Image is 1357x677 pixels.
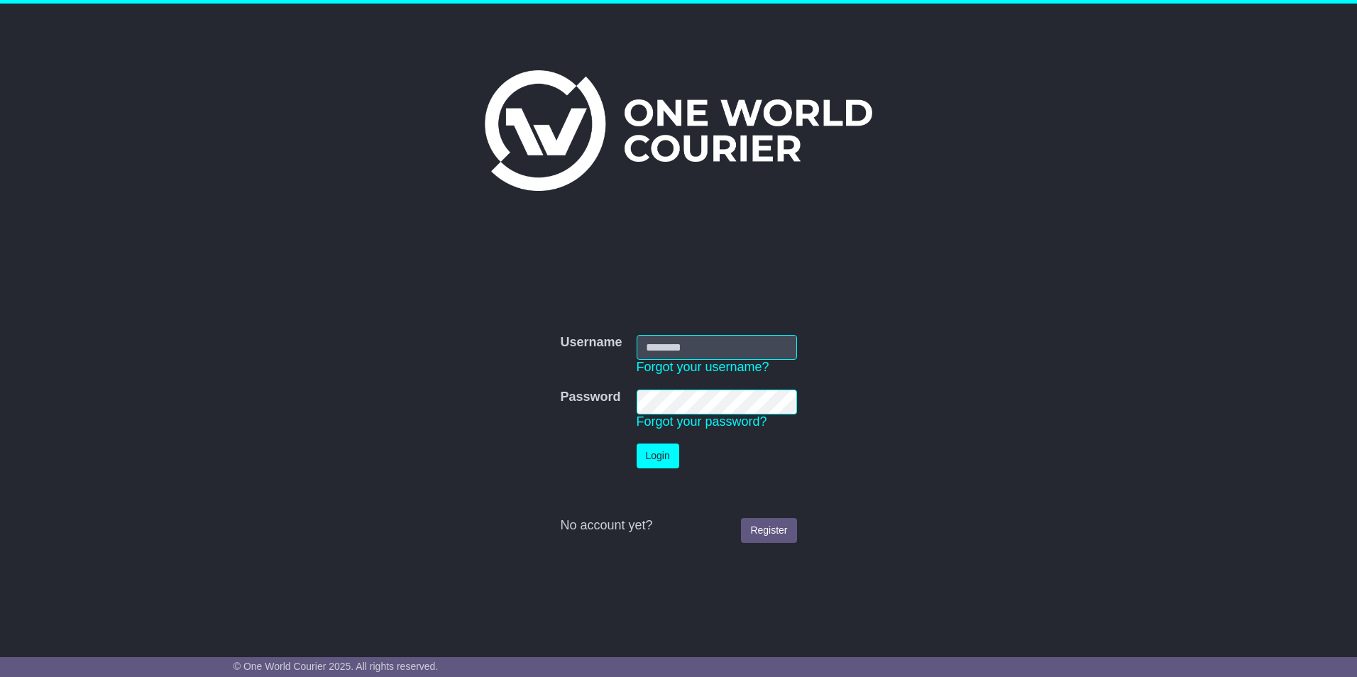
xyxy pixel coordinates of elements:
label: Username [560,335,622,351]
a: Forgot your username? [637,360,769,374]
a: Register [741,518,796,543]
img: One World [485,70,872,191]
div: No account yet? [560,518,796,534]
label: Password [560,390,620,405]
a: Forgot your password? [637,414,767,429]
button: Login [637,444,679,468]
span: © One World Courier 2025. All rights reserved. [234,661,439,672]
